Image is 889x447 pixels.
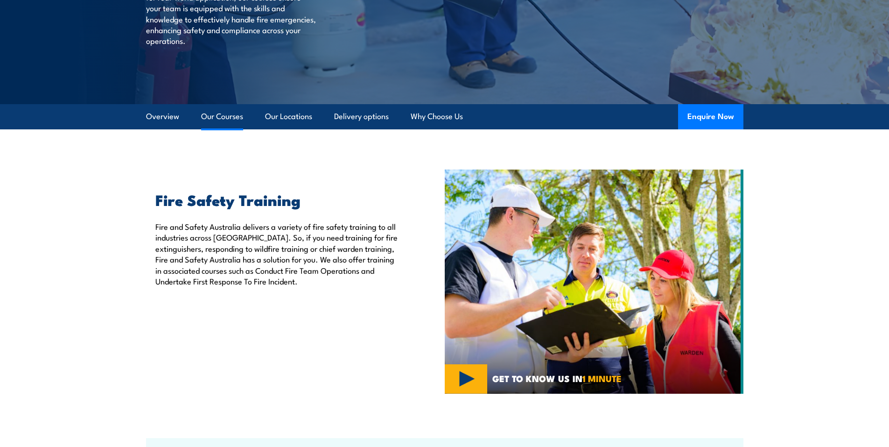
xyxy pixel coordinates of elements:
button: Enquire Now [678,104,743,129]
span: GET TO KNOW US IN [492,374,622,383]
img: Fire Safety Training Courses [445,170,743,394]
strong: 1 MINUTE [582,371,622,385]
a: Our Courses [201,104,243,129]
a: Why Choose Us [411,104,463,129]
h2: Fire Safety Training [155,193,402,206]
a: Our Locations [265,104,312,129]
a: Delivery options [334,104,389,129]
p: Fire and Safety Australia delivers a variety of fire safety training to all industries across [GE... [155,221,402,286]
a: Overview [146,104,179,129]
